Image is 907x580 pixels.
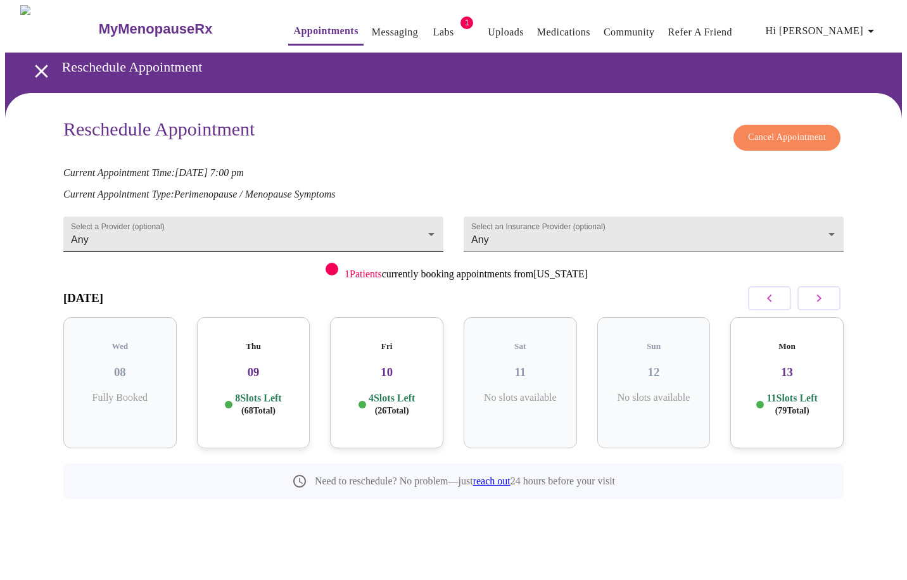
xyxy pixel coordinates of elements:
p: 8 Slots Left [235,392,281,417]
span: ( 26 Total) [375,406,409,415]
img: MyMenopauseRx Logo [20,5,97,53]
span: ( 68 Total) [241,406,276,415]
h3: 13 [740,365,834,379]
button: Appointments [288,18,363,46]
a: MyMenopauseRx [97,7,263,51]
span: ( 79 Total) [775,406,809,415]
h3: 09 [207,365,300,379]
button: Refer a Friend [663,20,738,45]
h3: 12 [607,365,701,379]
a: Community [604,23,655,41]
span: Hi [PERSON_NAME] [766,22,878,40]
a: reach out [473,476,511,486]
button: Cancel Appointment [733,125,840,151]
p: 4 Slots Left [369,392,415,417]
em: Current Appointment Time: [DATE] 7:00 pm [63,167,244,178]
div: Any [63,217,443,252]
a: Medications [537,23,590,41]
button: Hi [PERSON_NAME] [761,18,884,44]
h5: Sun [607,341,701,351]
a: Uploads [488,23,524,41]
span: 1 [460,16,473,29]
button: Medications [532,20,595,45]
button: Community [599,20,660,45]
h3: Reschedule Appointment [63,118,255,144]
p: Need to reschedule? No problem—just 24 hours before your visit [315,476,615,487]
h3: 10 [340,365,433,379]
p: No slots available [607,392,701,403]
h3: 11 [474,365,567,379]
div: Any [464,217,844,252]
h3: MyMenopauseRx [99,21,213,37]
span: Cancel Appointment [748,130,826,146]
p: No slots available [474,392,567,403]
button: Labs [423,20,464,45]
h3: [DATE] [63,291,103,305]
a: Appointments [293,22,358,40]
h5: Wed [73,341,167,351]
p: 11 Slots Left [766,392,817,417]
em: Current Appointment Type: Perimenopause / Menopause Symptoms [63,189,335,199]
h5: Fri [340,341,433,351]
a: Messaging [372,23,418,41]
h5: Thu [207,341,300,351]
h5: Mon [740,341,834,351]
p: Fully Booked [73,392,167,403]
p: currently booking appointments from [US_STATE] [345,268,588,280]
h3: Reschedule Appointment [62,59,837,75]
button: open drawer [23,53,60,90]
a: Labs [433,23,454,41]
h5: Sat [474,341,567,351]
a: Refer a Friend [668,23,733,41]
span: 1 Patients [345,268,382,279]
button: Uploads [483,20,529,45]
h3: 08 [73,365,167,379]
button: Messaging [367,20,423,45]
